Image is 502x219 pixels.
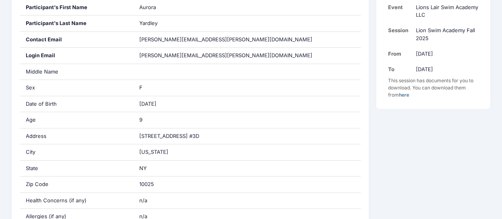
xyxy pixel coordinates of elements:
[20,96,134,112] div: Date of Birth
[399,92,409,98] a: here
[20,32,134,48] div: Contact Email
[139,101,156,107] span: [DATE]
[412,46,478,62] td: [DATE]
[139,133,199,139] span: [STREET_ADDRESS] #3D
[20,193,134,209] div: Health Concerns (if any)
[388,62,412,77] td: To
[20,161,134,176] div: State
[139,197,147,203] span: n/a
[20,176,134,192] div: Zip Code
[139,181,154,187] span: 10025
[139,52,312,60] span: [PERSON_NAME][EMAIL_ADDRESS][PERSON_NAME][DOMAIN_NAME]
[20,16,134,31] div: Participant's Last Name
[139,116,142,123] span: 9
[388,23,412,46] td: Session
[20,64,134,80] div: Middle Name
[139,4,156,10] span: Aurora
[139,20,158,26] span: Yardley
[20,80,134,96] div: Sex
[20,48,134,64] div: Login Email
[388,46,412,62] td: From
[139,36,312,43] span: [PERSON_NAME][EMAIL_ADDRESS][PERSON_NAME][DOMAIN_NAME]
[139,84,142,91] span: F
[412,23,478,46] td: Lion Swim Academy Fall 2025
[139,165,147,171] span: NY
[412,62,478,77] td: [DATE]
[20,144,134,160] div: City
[388,77,479,99] div: This session has documents for you to download. You can download them from
[139,149,168,155] span: [US_STATE]
[20,128,134,144] div: Address
[20,112,134,128] div: Age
